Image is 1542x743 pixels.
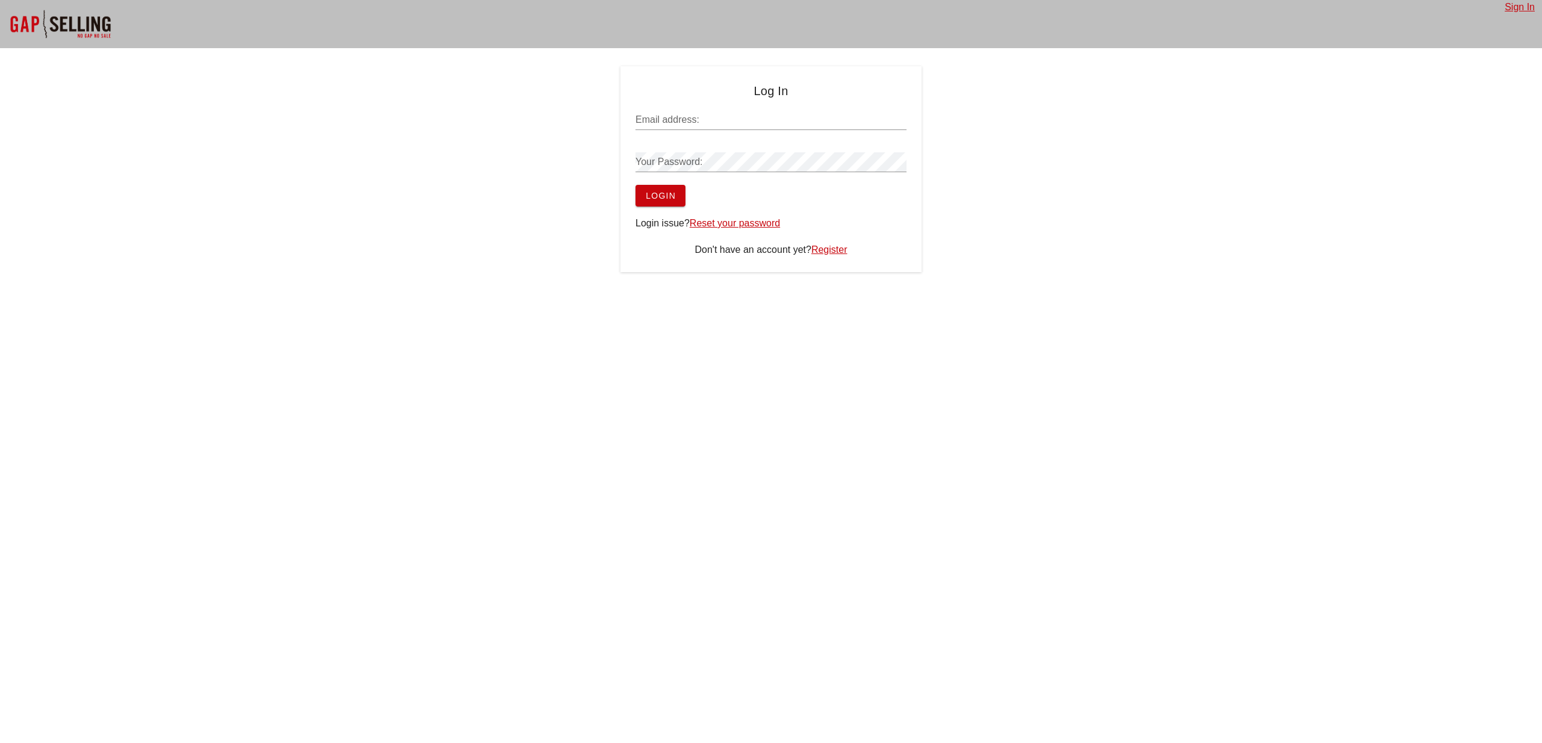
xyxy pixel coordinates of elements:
[690,218,780,228] a: Reset your password
[635,243,907,257] div: Don't have an account yet?
[1505,2,1535,12] a: Sign In
[635,81,907,101] h4: Log In
[635,185,685,207] button: Login
[811,244,847,255] a: Register
[635,216,907,231] div: Login issue?
[645,191,676,201] span: Login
